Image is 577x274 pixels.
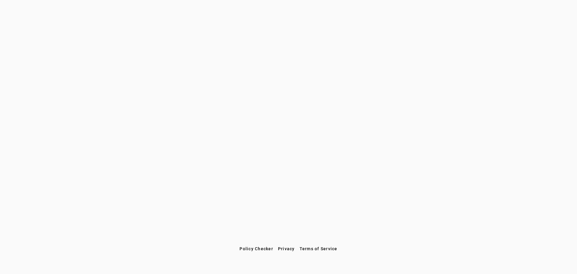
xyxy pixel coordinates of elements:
[297,243,340,254] button: Terms of Service
[237,243,276,254] button: Policy Checker
[240,246,273,251] span: Policy Checker
[278,246,295,251] span: Privacy
[300,246,337,251] span: Terms of Service
[276,243,297,254] button: Privacy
